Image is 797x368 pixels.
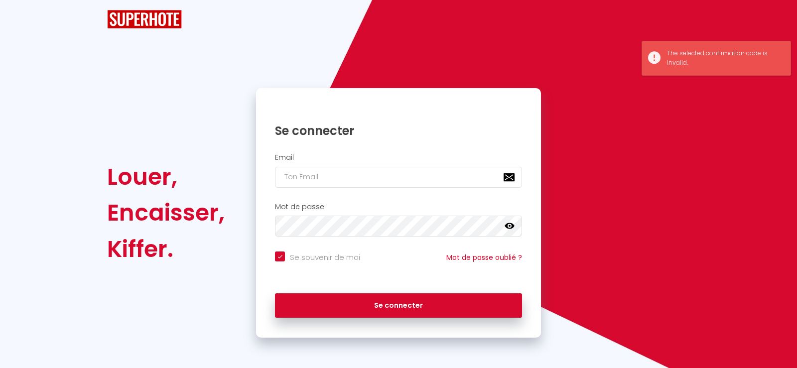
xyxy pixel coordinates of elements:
h2: Mot de passe [275,203,522,211]
div: Kiffer. [107,231,225,267]
a: Mot de passe oublié ? [446,252,522,262]
h2: Email [275,153,522,162]
div: Louer, [107,159,225,195]
button: Se connecter [275,293,522,318]
div: The selected confirmation code is invalid. [667,49,781,68]
input: Ton Email [275,167,522,188]
div: Encaisser, [107,195,225,231]
img: SuperHote logo [107,10,182,28]
h1: Se connecter [275,123,522,138]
